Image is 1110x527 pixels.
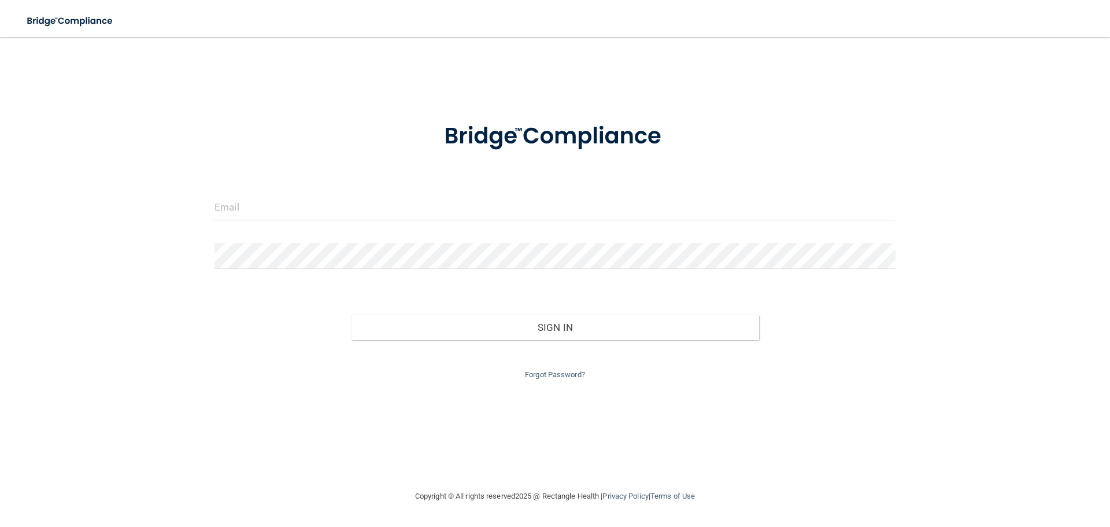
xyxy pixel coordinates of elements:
[602,492,648,500] a: Privacy Policy
[344,478,766,515] div: Copyright © All rights reserved 2025 @ Rectangle Health | |
[214,194,896,220] input: Email
[650,492,695,500] a: Terms of Use
[17,9,124,33] img: bridge_compliance_login_screen.278c3ca4.svg
[351,315,760,340] button: Sign In
[525,370,585,379] a: Forgot Password?
[420,106,690,167] img: bridge_compliance_login_screen.278c3ca4.svg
